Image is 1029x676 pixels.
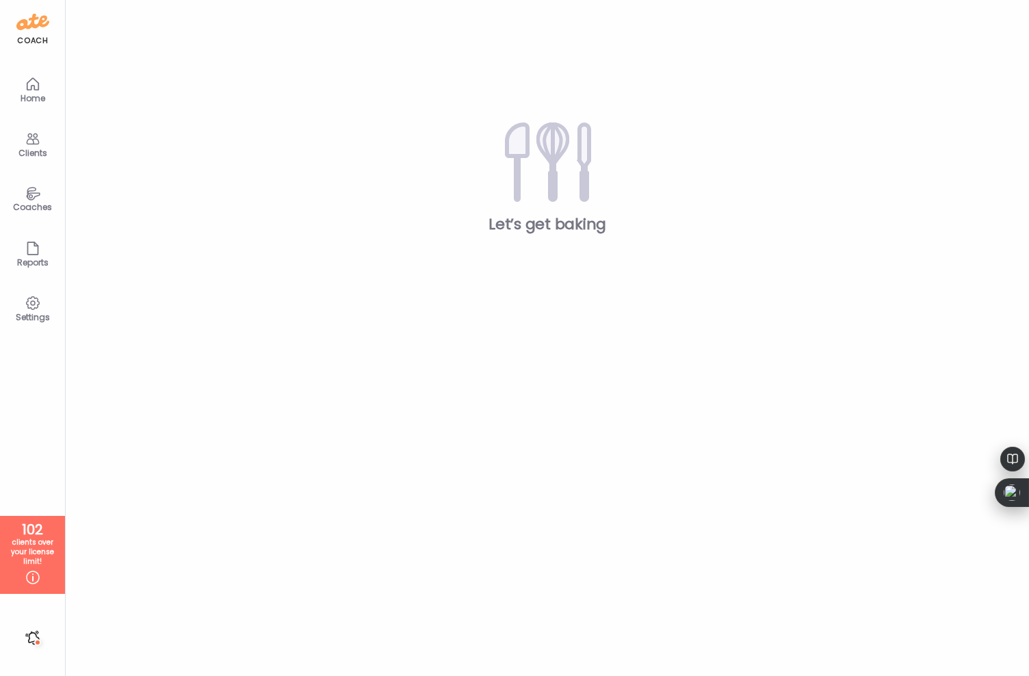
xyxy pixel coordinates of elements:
[5,538,60,567] div: clients over your license limit!
[8,94,57,103] div: Home
[16,11,49,33] img: ate
[5,521,60,538] div: 102
[8,203,57,211] div: Coaches
[8,148,57,157] div: Clients
[8,313,57,322] div: Settings
[8,258,57,267] div: Reports
[17,35,48,47] div: coach
[88,214,1007,235] div: Let’s get baking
